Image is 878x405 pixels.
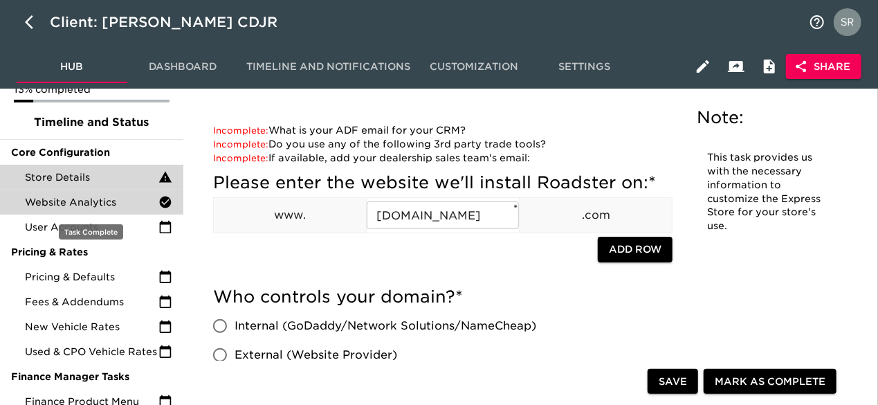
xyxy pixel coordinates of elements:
[213,125,268,136] span: Incomplete:
[213,286,673,308] h5: Who controls your domain?
[25,345,158,359] span: Used & CPO Vehicle Rates
[214,207,366,224] p: www.
[708,151,823,233] p: This task provides us with the necessary information to customize the Express Store for your stor...
[25,195,158,209] span: Website Analytics
[11,145,172,159] span: Core Configuration
[598,237,673,262] button: Add Row
[213,139,268,150] span: Incomplete:
[11,370,172,384] span: Finance Manager Tasks
[246,58,410,75] span: Timeline and Notifications
[609,241,661,258] span: Add Row
[797,58,850,75] span: Share
[25,320,158,334] span: New Vehicle Rates
[753,50,786,83] button: Internal Notes and Comments
[25,58,119,75] span: Hub
[427,58,521,75] span: Customization
[704,369,836,395] button: Mark as Complete
[235,347,397,363] span: External (Website Provider)
[659,373,687,390] span: Save
[213,172,673,194] h5: Please enter the website we'll install Roadster on:
[538,58,632,75] span: Settings
[213,138,546,150] a: Do you use any of the following 3rd party trade tools?
[213,152,530,163] a: If available, add your dealership sales team's email:
[715,373,825,390] span: Mark as Complete
[25,220,158,234] span: User Accounts
[786,54,861,80] button: Share
[801,6,834,39] button: notifications
[213,125,466,136] a: What is your ADF email for your CRM?
[11,245,172,259] span: Pricing & Rates
[520,207,672,224] p: .com
[25,170,158,184] span: Store Details
[25,270,158,284] span: Pricing & Defaults
[235,318,536,334] span: Internal (GoDaddy/Network Solutions/NameCheap)
[686,50,720,83] button: Edit Hub
[14,82,170,96] p: 13% completed
[720,50,753,83] button: Client View
[50,11,297,33] div: Client: [PERSON_NAME] CDJR
[11,114,172,131] span: Timeline and Status
[213,153,268,163] span: Incomplete:
[136,58,230,75] span: Dashboard
[834,8,861,36] img: Profile
[648,369,698,395] button: Save
[697,107,834,129] h5: Note:
[25,295,158,309] span: Fees & Addendums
